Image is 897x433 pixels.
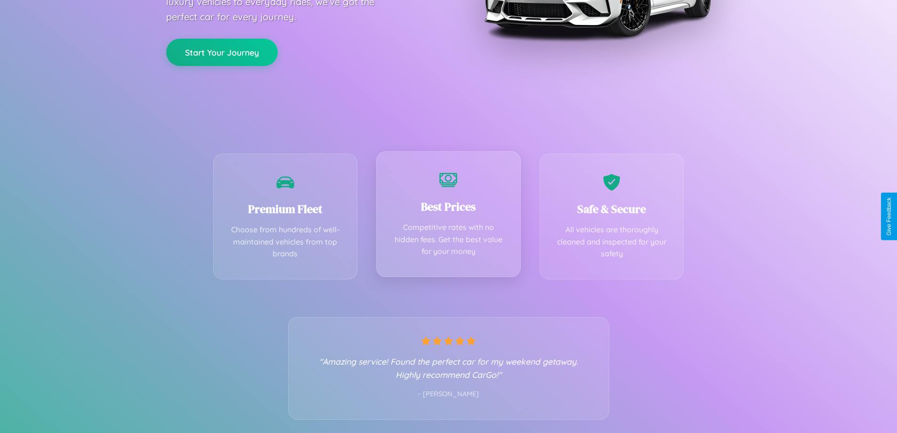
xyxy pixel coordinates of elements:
p: All vehicles are thoroughly cleaned and inspected for your safety [554,224,670,260]
button: Start Your Journey [166,39,278,66]
div: Give Feedback [886,197,892,236]
h3: Best Prices [391,199,506,214]
h3: Premium Fleet [228,201,343,217]
p: - [PERSON_NAME] [307,388,590,400]
p: Competitive rates with no hidden fees. Get the best value for your money [391,221,506,258]
p: "Amazing service! Found the perfect car for my weekend getaway. Highly recommend CarGo!" [307,355,590,381]
h3: Safe & Secure [554,201,670,217]
p: Choose from hundreds of well-maintained vehicles from top brands [228,224,343,260]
